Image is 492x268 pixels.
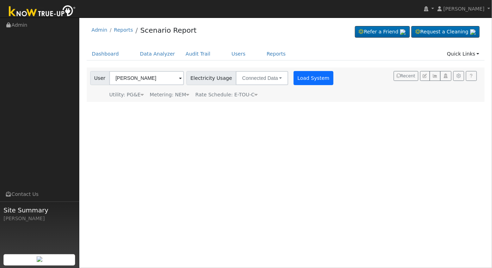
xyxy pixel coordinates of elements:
a: Quick Links [442,47,485,60]
a: Reports [114,27,133,33]
span: Alias: H2ETOUCN [195,92,258,97]
a: Audit Trail [180,47,216,60]
div: [PERSON_NAME] [4,215,75,222]
a: Refer a Friend [355,26,410,38]
button: Multi-Series Graph [430,71,441,81]
a: Data Analyzer [135,47,180,60]
button: Load System [294,71,334,85]
img: retrieve [470,29,476,35]
a: Users [226,47,251,60]
button: Connected Data [236,71,288,85]
a: Reports [262,47,291,60]
span: Site Summary [4,205,75,215]
span: User [90,71,110,85]
div: Utility: PG&E [109,91,144,98]
a: Dashboard [87,47,124,60]
img: retrieve [37,256,42,262]
a: Admin [92,27,107,33]
a: Help Link [466,71,477,81]
span: [PERSON_NAME] [443,6,485,12]
button: Recent [394,71,418,81]
a: Request a Cleaning [411,26,480,38]
button: Settings [453,71,464,81]
button: Edit User [420,71,430,81]
img: retrieve [400,29,406,35]
div: Metering: NEM [150,91,189,98]
img: Know True-Up [5,4,79,20]
span: Electricity Usage [186,71,236,85]
button: Login As [440,71,451,81]
input: Select a User [109,71,184,85]
a: Scenario Report [140,26,197,34]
